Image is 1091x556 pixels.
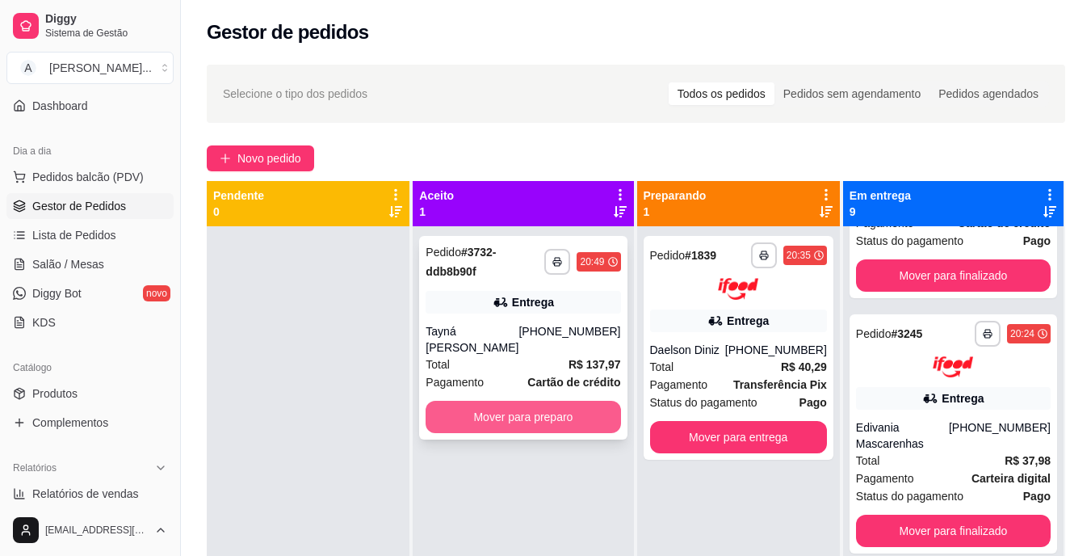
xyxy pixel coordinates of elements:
[727,313,769,329] div: Entrega
[799,396,827,409] strong: Pago
[220,153,231,164] span: plus
[933,356,973,378] img: ifood
[971,472,1051,485] strong: Carteira digital
[685,249,716,262] strong: # 1839
[6,481,174,507] a: Relatórios de vendas
[223,85,367,103] span: Selecione o tipo dos pedidos
[20,60,36,76] span: A
[580,255,604,268] div: 20:49
[32,198,126,214] span: Gestor de Pedidos
[426,401,620,433] button: Mover para preparo
[1010,327,1034,340] div: 20:24
[856,487,963,505] span: Status do pagamento
[32,314,56,331] span: KDS
[32,98,88,114] span: Dashboard
[787,249,811,262] div: 20:35
[6,164,174,190] button: Pedidos balcão (PDV)
[650,394,757,411] span: Status do pagamento
[6,52,174,84] button: Select a team
[650,376,708,394] span: Pagamento
[6,511,174,550] button: [EMAIL_ADDRESS][DOMAIN_NAME]
[650,342,725,358] div: Daelson Diniz
[1005,454,1051,467] strong: R$ 37,98
[213,204,264,220] p: 0
[650,421,827,453] button: Mover para entrega
[32,169,144,185] span: Pedidos balcão (PDV)
[942,390,984,406] div: Entrega
[725,342,827,358] div: [PHONE_NUMBER]
[949,419,1051,452] div: [PHONE_NUMBER]
[856,470,914,487] span: Pagamento
[207,145,314,171] button: Novo pedido
[45,524,148,537] span: [EMAIL_ADDRESS][DOMAIN_NAME]
[856,419,949,452] div: Edivania Mascarenhas
[569,358,621,371] strong: R$ 137,97
[856,452,880,470] span: Total
[426,373,484,391] span: Pagamento
[6,355,174,381] div: Catálogo
[733,378,827,391] strong: Transferência Pix
[49,60,152,76] div: [PERSON_NAME] ...
[856,232,963,250] span: Status do pagamento
[512,294,554,310] div: Entrega
[419,204,454,220] p: 1
[6,280,174,306] a: Diggy Botnovo
[32,285,82,301] span: Diggy Bot
[32,486,139,502] span: Relatórios de vendas
[929,82,1047,105] div: Pedidos agendados
[45,12,167,27] span: Diggy
[850,187,911,204] p: Em entrega
[213,187,264,204] p: Pendente
[518,323,620,356] div: [PHONE_NUMBER]
[426,323,518,356] div: Tayná [PERSON_NAME]
[856,259,1051,292] button: Mover para finalizado
[32,415,108,431] span: Complementos
[856,327,892,340] span: Pedido
[237,150,301,167] span: Novo pedido
[1023,490,1051,503] strong: Pago
[32,256,104,272] span: Salão / Mesas
[13,461,57,474] span: Relatórios
[850,204,911,220] p: 9
[781,360,827,373] strong: R$ 40,29
[6,138,174,164] div: Dia a dia
[669,82,774,105] div: Todos os pedidos
[6,93,174,119] a: Dashboard
[32,227,116,243] span: Lista de Pedidos
[856,515,1051,547] button: Mover para finalizado
[774,82,929,105] div: Pedidos sem agendamento
[6,6,174,45] a: DiggySistema de Gestão
[6,310,174,335] a: KDS
[426,356,450,373] span: Total
[958,217,1051,230] strong: Cartão de crédito
[527,376,620,389] strong: Cartão de crédito
[6,193,174,219] a: Gestor de Pedidos
[419,187,454,204] p: Aceito
[650,249,686,262] span: Pedido
[6,381,174,406] a: Produtos
[644,187,707,204] p: Preparando
[1023,234,1051,247] strong: Pago
[6,410,174,436] a: Complementos
[718,278,758,300] img: ifood
[650,358,674,376] span: Total
[6,222,174,248] a: Lista de Pedidos
[207,19,369,45] h2: Gestor de pedidos
[32,385,78,402] span: Produtos
[426,246,496,278] strong: # 3732-ddb8b90f
[45,27,167,40] span: Sistema de Gestão
[426,246,461,259] span: Pedido
[6,251,174,277] a: Salão / Mesas
[644,204,707,220] p: 1
[891,327,922,340] strong: # 3245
